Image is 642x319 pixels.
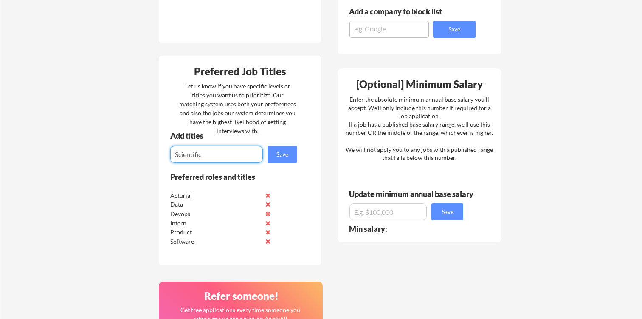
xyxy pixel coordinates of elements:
[170,228,260,236] div: Product
[341,79,498,89] div: [Optional] Minimum Salary
[170,237,260,246] div: Software
[161,66,319,77] div: Preferred Job Titles
[170,210,260,218] div: Devops
[170,219,260,228] div: Intern
[170,146,263,163] input: E.g. Senior Product Manager
[267,146,297,163] button: Save
[162,291,320,301] div: Refer someone!
[431,203,463,220] button: Save
[349,203,427,220] input: E.g. $100,000
[349,224,387,234] strong: Min salary:
[170,173,286,181] div: Preferred roles and titles
[349,190,476,198] div: Update minimum annual base salary
[433,21,476,38] button: Save
[170,132,290,140] div: Add titles
[179,82,296,135] div: Let us know if you have specific levels or titles you want us to prioritize. Our matching system ...
[349,8,455,15] div: Add a company to block list
[170,191,260,200] div: Acturial
[346,95,493,162] div: Enter the absolute minimum annual base salary you'll accept. We'll only include this number if re...
[170,200,260,209] div: Data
